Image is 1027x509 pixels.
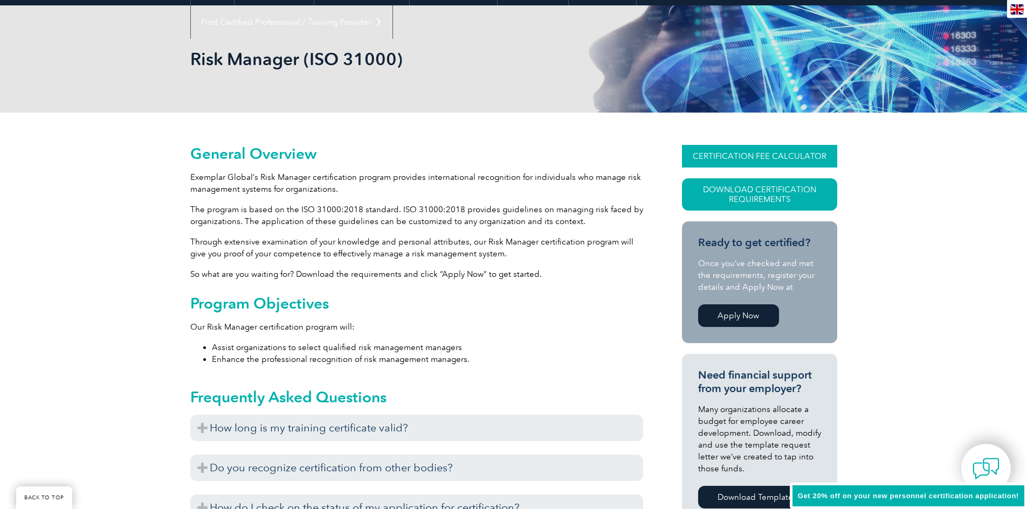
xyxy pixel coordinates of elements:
[1010,4,1024,15] img: en
[682,178,837,211] a: Download Certification Requirements
[190,145,643,162] h2: General Overview
[212,353,643,365] li: Enhance the professional recognition of risk management managers.
[191,5,392,39] a: Find Certified Professional / Training Provider
[190,204,643,227] p: The program is based on the ISO 31000:2018 standard. ISO 31000:2018 provides guidelines on managi...
[798,492,1019,500] span: Get 20% off on your new personnel certification application!
[682,145,837,168] a: CERTIFICATION FEE CALCULATOR
[190,415,643,441] h3: How long is my training certificate valid?
[190,455,643,481] h3: Do you recognize certification from other bodies?
[190,171,643,195] p: Exemplar Global’s Risk Manager certification program provides international recognition for indiv...
[190,236,643,260] p: Through extensive examination of your knowledge and personal attributes, our Risk Manager certifi...
[698,368,821,395] h3: Need financial support from your employer?
[212,341,643,353] li: Assist organizations to select qualified risk management managers
[698,403,821,475] p: Many organizations allocate a budget for employee career development. Download, modify and use th...
[698,236,821,249] h3: Ready to get certified?
[16,486,72,509] a: BACK TO TOP
[190,268,643,280] p: So what are you waiting for? Download the requirements and click “Apply Now” to get started.
[190,48,604,69] h1: Risk Manager (ISO 31000)
[698,304,779,327] a: Apply Now
[190,295,643,312] h2: Program Objectives
[190,321,643,333] p: Our Risk Manager certification program will:
[190,388,643,406] h2: Frequently Asked Questions
[973,455,1000,482] img: contact-chat.png
[698,486,813,508] a: Download Template
[698,257,821,293] p: Once you’ve checked and met the requirements, register your details and Apply Now at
